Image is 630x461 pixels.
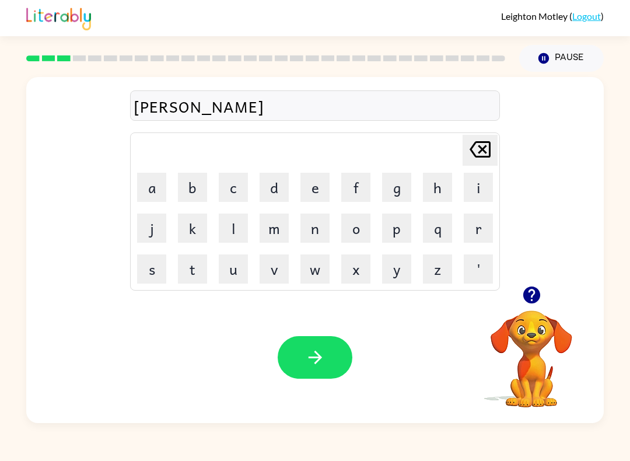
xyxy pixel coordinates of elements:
[382,254,411,284] button: y
[300,173,330,202] button: e
[423,254,452,284] button: z
[134,94,496,118] div: [PERSON_NAME]
[137,214,166,243] button: j
[341,214,370,243] button: o
[341,173,370,202] button: f
[423,214,452,243] button: q
[300,214,330,243] button: n
[219,173,248,202] button: c
[219,254,248,284] button: u
[260,254,289,284] button: v
[501,11,604,22] div: ( )
[423,173,452,202] button: h
[260,214,289,243] button: m
[382,173,411,202] button: g
[382,214,411,243] button: p
[464,254,493,284] button: '
[219,214,248,243] button: l
[26,5,91,30] img: Literably
[137,173,166,202] button: a
[341,254,370,284] button: x
[178,254,207,284] button: t
[473,292,590,409] video: Your browser must support playing .mp4 files to use Literably. Please try using another browser.
[464,214,493,243] button: r
[178,173,207,202] button: b
[519,45,604,72] button: Pause
[464,173,493,202] button: i
[137,254,166,284] button: s
[300,254,330,284] button: w
[260,173,289,202] button: d
[572,11,601,22] a: Logout
[501,11,569,22] span: Leighton Motley
[178,214,207,243] button: k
